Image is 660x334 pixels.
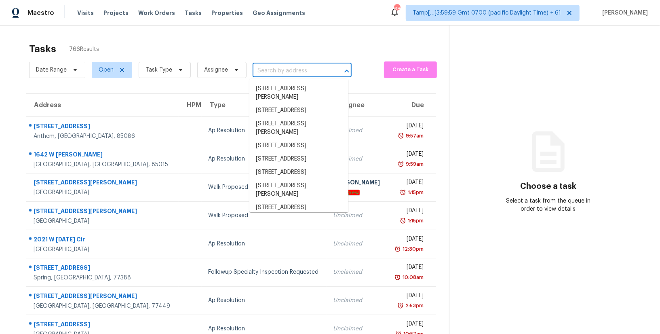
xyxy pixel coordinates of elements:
[404,160,424,168] div: 9:59am
[34,122,172,132] div: [STREET_ADDRESS]
[99,66,114,74] span: Open
[249,117,348,139] li: [STREET_ADDRESS][PERSON_NAME]
[208,268,320,276] div: Followup Specialty Inspection Requested
[208,296,320,304] div: Ap Resolution
[413,9,561,17] span: Tamp[…]3:59:59 Gmt 0700 (pacific Daylight Time) + 61
[249,104,348,117] li: [STREET_ADDRESS]
[34,320,172,330] div: [STREET_ADDRESS]
[26,94,179,116] th: Address
[34,217,172,225] div: [GEOGRAPHIC_DATA]
[34,150,172,161] div: 1642 W [PERSON_NAME]
[77,9,94,17] span: Visits
[145,66,172,74] span: Task Type
[333,211,381,220] div: Unclaimed
[394,273,401,281] img: Overdue Alarm Icon
[103,9,129,17] span: Projects
[394,178,424,188] div: [DATE]
[388,65,433,74] span: Create a Task
[400,188,406,197] img: Overdue Alarm Icon
[599,9,648,17] span: [PERSON_NAME]
[208,325,320,333] div: Ap Resolution
[406,188,424,197] div: 1:15pm
[253,65,329,77] input: Search by address
[333,268,381,276] div: Unclaimed
[208,127,320,135] div: Ap Resolution
[341,66,352,77] button: Close
[394,5,400,13] div: 681
[34,264,172,274] div: [STREET_ADDRESS]
[34,178,172,188] div: [STREET_ADDRESS][PERSON_NAME]
[34,292,172,302] div: [STREET_ADDRESS][PERSON_NAME]
[394,292,424,302] div: [DATE]
[69,45,99,53] span: 766 Results
[34,235,172,245] div: 2021 W [DATE] Cir
[36,66,67,74] span: Date Range
[499,197,597,213] div: Select a task from the queue in order to view details
[29,45,56,53] h2: Tasks
[208,211,320,220] div: Walk Proposed
[327,94,387,116] th: Assignee
[394,245,401,253] img: Overdue Alarm Icon
[34,274,172,282] div: Spring, [GEOGRAPHIC_DATA], 77388
[406,217,424,225] div: 1:15pm
[249,166,348,179] li: [STREET_ADDRESS]
[394,150,424,160] div: [DATE]
[249,82,348,104] li: [STREET_ADDRESS][PERSON_NAME]
[394,235,424,245] div: [DATE]
[208,240,320,248] div: Ap Resolution
[34,245,172,254] div: [GEOGRAPHIC_DATA]
[333,296,381,304] div: Unclaimed
[404,132,424,140] div: 9:57am
[398,132,404,140] img: Overdue Alarm Icon
[249,152,348,166] li: [STREET_ADDRESS]
[211,9,243,17] span: Properties
[208,183,320,191] div: Walk Proposed
[249,179,348,201] li: [STREET_ADDRESS][PERSON_NAME]
[387,94,436,116] th: Due
[249,201,348,214] li: [STREET_ADDRESS]
[204,66,228,74] span: Assignee
[404,302,424,310] div: 2:53pm
[333,178,381,188] div: [PERSON_NAME]
[34,302,172,310] div: [GEOGRAPHIC_DATA], [GEOGRAPHIC_DATA], 77449
[384,61,437,78] button: Create a Task
[333,240,381,248] div: Unclaimed
[34,132,172,140] div: Anthem, [GEOGRAPHIC_DATA], 85086
[401,245,424,253] div: 12:30pm
[333,127,381,135] div: Unclaimed
[27,9,54,17] span: Maestro
[34,161,172,169] div: [GEOGRAPHIC_DATA], [GEOGRAPHIC_DATA], 85015
[401,273,424,281] div: 10:08am
[202,94,327,116] th: Type
[333,325,381,333] div: Unclaimed
[34,188,172,197] div: [GEOGRAPHIC_DATA]
[394,320,424,330] div: [DATE]
[253,9,305,17] span: Geo Assignments
[34,207,172,217] div: [STREET_ADDRESS][PERSON_NAME]
[394,207,424,217] div: [DATE]
[520,182,576,190] h3: Choose a task
[249,139,348,152] li: [STREET_ADDRESS]
[398,160,404,168] img: Overdue Alarm Icon
[394,263,424,273] div: [DATE]
[138,9,175,17] span: Work Orders
[397,302,404,310] img: Overdue Alarm Icon
[208,155,320,163] div: Ap Resolution
[400,217,406,225] img: Overdue Alarm Icon
[333,155,381,163] div: Unclaimed
[179,94,202,116] th: HPM
[185,10,202,16] span: Tasks
[394,122,424,132] div: [DATE]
